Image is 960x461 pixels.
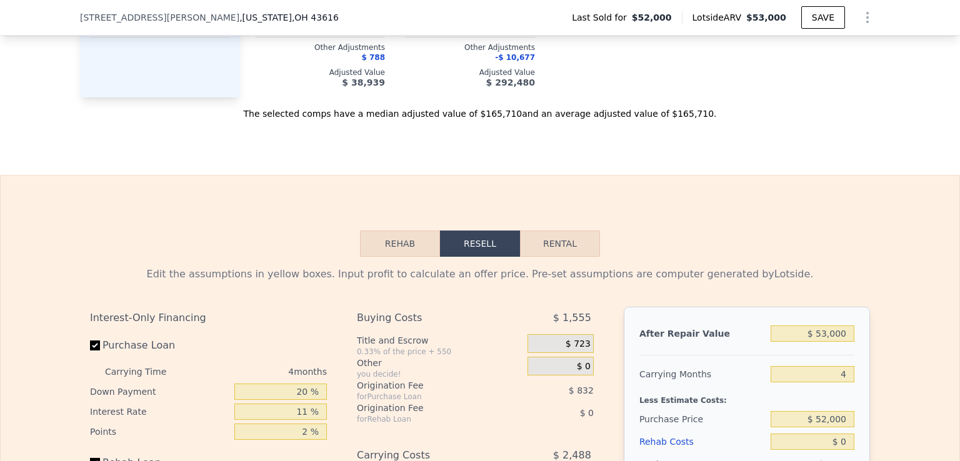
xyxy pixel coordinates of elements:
[90,422,229,442] div: Points
[553,307,591,329] span: $ 1,555
[361,53,385,62] span: $ 788
[342,77,385,87] span: $ 38,939
[801,6,845,29] button: SAVE
[80,97,880,120] div: The selected comps have a median adjusted value of $165,710 and an average adjusted value of $165...
[639,363,766,385] div: Carrying Months
[105,362,186,382] div: Carrying Time
[639,385,854,408] div: Less Estimate Costs:
[632,11,672,24] span: $52,000
[405,67,535,77] div: Adjusted Value
[440,230,520,257] button: Resell
[692,11,746,24] span: Lotside ARV
[90,334,229,357] label: Purchase Loan
[357,347,522,357] div: 0.33% of the price + 550
[746,12,786,22] span: $53,000
[357,334,522,347] div: Title and Escrow
[357,402,496,414] div: Origination Fee
[239,11,339,24] span: , [US_STATE]
[90,340,100,350] input: Purchase Loan
[566,339,591,350] span: $ 723
[255,67,385,77] div: Adjusted Value
[855,5,880,30] button: Show Options
[292,12,339,22] span: , OH 43616
[520,230,600,257] button: Rental
[639,430,766,453] div: Rehab Costs
[357,379,496,392] div: Origination Fee
[572,11,632,24] span: Last Sold for
[255,42,385,52] div: Other Adjustments
[569,385,594,395] span: $ 832
[357,392,496,402] div: for Purchase Loan
[405,42,535,52] div: Other Adjustments
[639,322,766,345] div: After Repair Value
[90,382,229,402] div: Down Payment
[639,408,766,430] div: Purchase Price
[357,357,522,369] div: Other
[90,267,870,282] div: Edit the assumptions in yellow boxes. Input profit to calculate an offer price. Pre-set assumptio...
[357,414,496,424] div: for Rehab Loan
[360,230,440,257] button: Rehab
[577,361,591,372] span: $ 0
[90,307,327,329] div: Interest-Only Financing
[357,369,522,379] div: you decide!
[90,402,229,422] div: Interest Rate
[80,11,239,24] span: [STREET_ADDRESS][PERSON_NAME]
[580,408,594,418] span: $ 0
[191,362,327,382] div: 4 months
[486,77,535,87] span: $ 292,480
[495,53,535,62] span: -$ 10,677
[357,307,496,329] div: Buying Costs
